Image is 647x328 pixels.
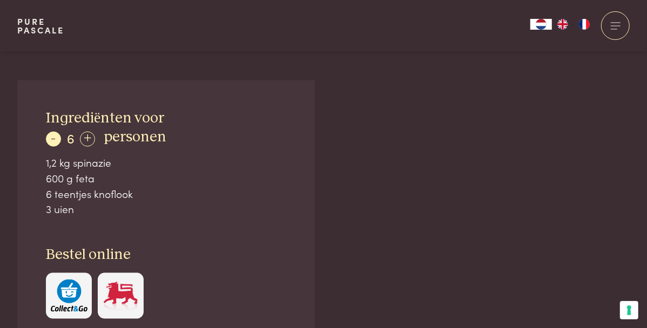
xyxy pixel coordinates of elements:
[46,245,286,264] h3: Bestel online
[102,279,139,312] img: Delhaize
[46,186,286,202] div: 6 teentjes knoflook
[530,19,552,30] a: NL
[46,132,61,147] div: -
[80,132,95,147] div: +
[67,129,75,147] span: 6
[552,19,595,30] ul: Language list
[46,201,286,217] div: 3 uien
[51,279,87,312] img: c308188babc36a3a401bcb5cb7e020f4d5ab42f7cacd8327e500463a43eeb86c.svg
[46,170,286,186] div: 600 g feta
[104,129,166,145] span: personen
[574,19,595,30] a: FR
[552,19,574,30] a: EN
[17,17,64,35] a: PurePascale
[620,301,638,319] button: Uw voorkeuren voor toestemming voor trackingtechnologieën
[530,19,595,30] aside: Language selected: Nederlands
[46,111,164,126] span: Ingrediënten voor
[46,155,286,170] div: 1,2 kg spinazie
[530,19,552,30] div: Language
